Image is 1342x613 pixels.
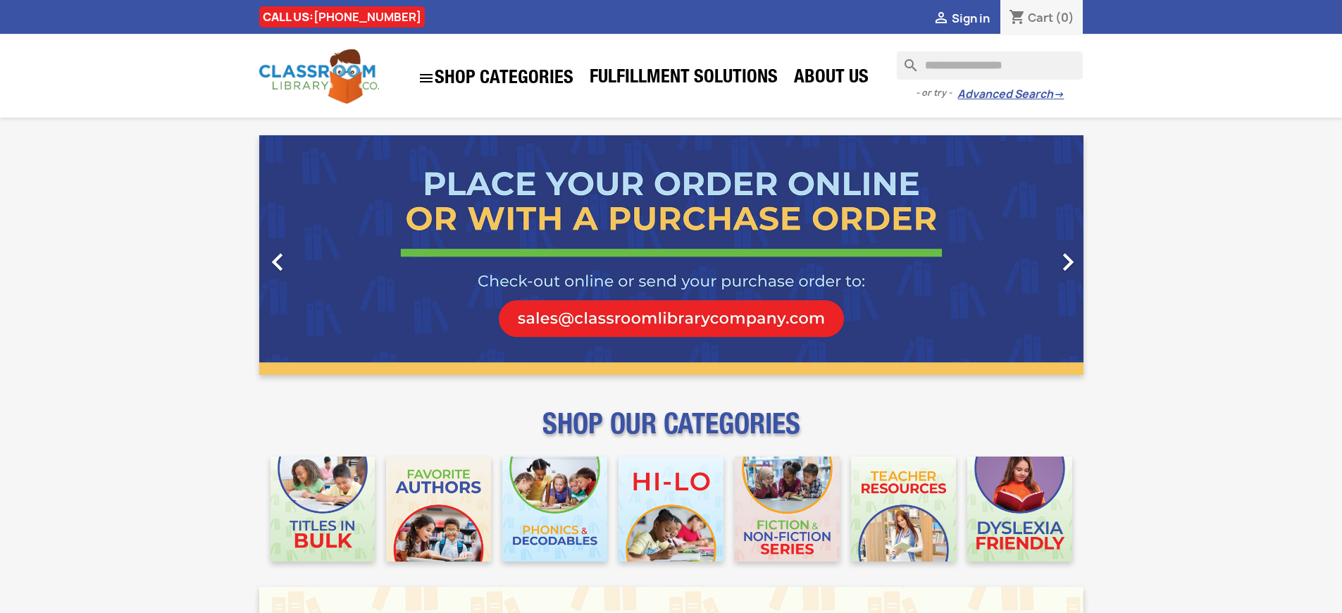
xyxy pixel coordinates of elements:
span: - or try - [916,86,957,100]
img: Classroom Library Company [259,49,379,104]
img: CLC_Bulk_Mobile.jpg [271,457,375,562]
img: CLC_Teacher_Resources_Mobile.jpg [851,457,956,562]
i:  [418,70,435,87]
input: Search [897,51,1083,80]
a: Fulfillment Solutions [583,65,785,93]
img: CLC_Dyslexia_Mobile.jpg [967,457,1072,562]
span: Cart [1028,10,1053,25]
a: About Us [787,65,876,93]
p: SHOP OUR CATEGORIES [259,420,1083,445]
img: CLC_HiLo_Mobile.jpg [619,457,723,562]
i: search [897,51,914,68]
div: CALL US: [259,6,425,27]
i:  [1050,244,1086,280]
i: shopping_cart [1009,10,1026,27]
span: (0) [1055,10,1074,25]
ul: Carousel container [259,135,1083,375]
a: Previous [259,135,383,375]
i:  [933,11,950,27]
i:  [260,244,295,280]
span: → [1053,87,1064,101]
a: Advanced Search→ [957,87,1064,101]
img: CLC_Fiction_Nonfiction_Mobile.jpg [735,457,840,562]
a:  Sign in [933,11,990,26]
a: [PHONE_NUMBER] [313,9,421,25]
a: Next [959,135,1083,375]
span: Sign in [952,11,990,26]
img: CLC_Phonics_And_Decodables_Mobile.jpg [502,457,607,562]
img: CLC_Favorite_Authors_Mobile.jpg [386,457,491,562]
a: SHOP CATEGORIES [411,63,580,94]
